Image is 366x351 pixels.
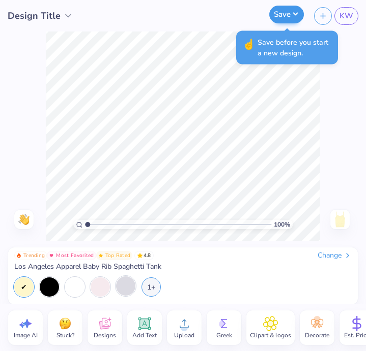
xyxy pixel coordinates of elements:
[305,331,329,339] span: Decorate
[47,251,96,260] button: Badge Button
[258,37,332,58] span: Save before you start a new design.
[105,253,131,258] span: Top Rated
[334,7,358,25] a: KW
[14,331,38,339] span: Image AI
[340,10,353,22] span: KW
[23,253,45,258] span: Trending
[250,331,291,339] span: Clipart & logos
[274,220,290,229] span: 100 %
[14,262,161,271] span: Los Angeles Apparel Baby Rib Spaghetti Tank
[98,253,103,258] img: Top Rated sort
[94,331,116,339] span: Designs
[49,253,54,258] img: Most Favorited sort
[318,251,352,260] div: Change
[174,331,194,339] span: Upload
[57,331,74,339] span: Stuck?
[242,37,255,58] span: ☝️
[134,251,154,260] span: 4.8
[142,277,161,297] div: 1+
[132,331,157,339] span: Add Text
[56,253,94,258] span: Most Favorited
[216,331,232,339] span: Greek
[332,211,348,228] img: Back
[58,316,73,331] img: Stuck?
[96,251,133,260] button: Badge Button
[269,6,304,23] button: Save
[14,251,47,260] button: Badge Button
[16,253,21,258] img: Trending sort
[8,9,61,23] span: Design Title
